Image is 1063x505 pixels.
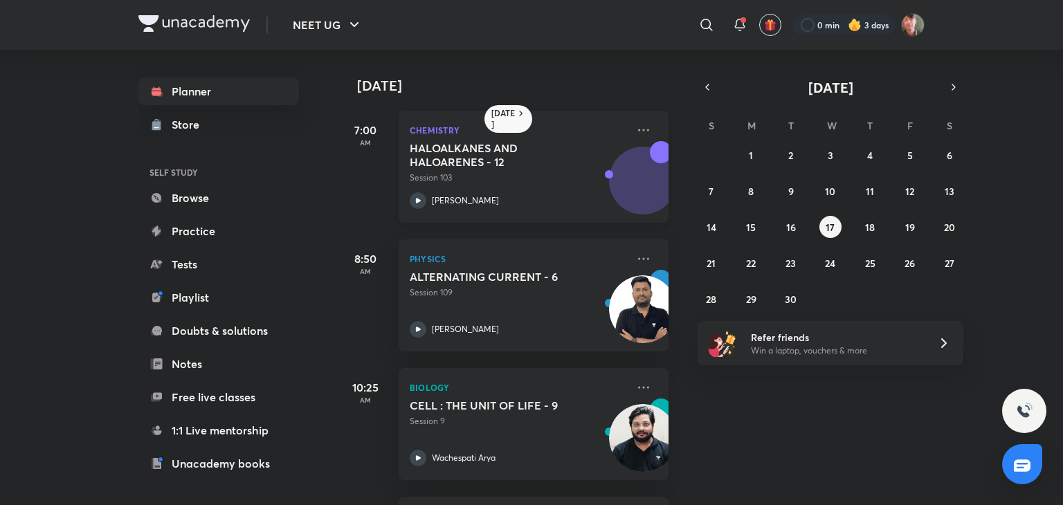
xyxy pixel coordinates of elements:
[749,149,753,162] abbr: September 1, 2025
[899,180,921,202] button: September 12, 2025
[138,317,299,345] a: Doubts & solutions
[780,180,802,202] button: September 9, 2025
[899,252,921,274] button: September 26, 2025
[748,185,754,198] abbr: September 8, 2025
[828,149,833,162] abbr: September 3, 2025
[865,257,875,270] abbr: September 25, 2025
[899,144,921,166] button: September 5, 2025
[938,216,961,238] button: September 20, 2025
[825,185,835,198] abbr: September 10, 2025
[700,216,723,238] button: September 14, 2025
[610,154,676,221] img: Avatar
[740,216,762,238] button: September 15, 2025
[945,185,954,198] abbr: September 13, 2025
[700,180,723,202] button: September 7, 2025
[859,252,881,274] button: September 25, 2025
[764,19,776,31] img: avatar
[700,252,723,274] button: September 21, 2025
[905,257,915,270] abbr: September 26, 2025
[709,329,736,357] img: referral
[945,257,954,270] abbr: September 27, 2025
[410,172,627,184] p: Session 103
[707,257,716,270] abbr: September 21, 2025
[938,180,961,202] button: September 13, 2025
[740,144,762,166] button: September 1, 2025
[709,119,714,132] abbr: Sunday
[825,257,835,270] abbr: September 24, 2025
[432,452,496,464] p: Wachespati Arya
[866,185,874,198] abbr: September 11, 2025
[899,216,921,238] button: September 19, 2025
[848,18,862,32] img: streak
[432,323,499,336] p: [PERSON_NAME]
[138,350,299,378] a: Notes
[338,250,393,267] h5: 8:50
[751,330,921,345] h6: Refer friends
[717,77,944,97] button: [DATE]
[746,221,756,234] abbr: September 15, 2025
[819,144,842,166] button: September 3, 2025
[938,252,961,274] button: September 27, 2025
[700,288,723,310] button: September 28, 2025
[788,185,794,198] abbr: September 9, 2025
[410,250,627,267] p: Physics
[740,180,762,202] button: September 8, 2025
[819,252,842,274] button: September 24, 2025
[410,415,627,428] p: Session 9
[410,286,627,299] p: Session 109
[746,293,756,306] abbr: September 29, 2025
[138,15,250,32] img: Company Logo
[706,293,716,306] abbr: September 28, 2025
[785,293,797,306] abbr: September 30, 2025
[432,194,499,207] p: [PERSON_NAME]
[410,379,627,396] p: Biology
[740,288,762,310] button: September 29, 2025
[759,14,781,36] button: avatar
[905,221,915,234] abbr: September 19, 2025
[138,284,299,311] a: Playlist
[901,13,925,37] img: Ravii
[865,221,875,234] abbr: September 18, 2025
[780,144,802,166] button: September 2, 2025
[138,77,299,105] a: Planner
[907,149,913,162] abbr: September 5, 2025
[410,141,582,169] h5: HALOALKANES AND HALOARENES - 12
[786,221,796,234] abbr: September 16, 2025
[827,119,837,132] abbr: Wednesday
[138,15,250,35] a: Company Logo
[1016,403,1033,419] img: ttu
[138,217,299,245] a: Practice
[788,119,794,132] abbr: Tuesday
[707,221,716,234] abbr: September 14, 2025
[338,396,393,404] p: AM
[747,119,756,132] abbr: Monday
[938,144,961,166] button: September 6, 2025
[905,185,914,198] abbr: September 12, 2025
[785,257,796,270] abbr: September 23, 2025
[780,288,802,310] button: September 30, 2025
[410,270,582,284] h5: ALTERNATING CURRENT - 6
[138,416,299,444] a: 1:1 Live mentorship
[357,77,682,94] h4: [DATE]
[338,267,393,275] p: AM
[947,149,952,162] abbr: September 6, 2025
[740,252,762,274] button: September 22, 2025
[780,252,802,274] button: September 23, 2025
[947,119,952,132] abbr: Saturday
[138,111,299,138] a: Store
[138,383,299,411] a: Free live classes
[859,216,881,238] button: September 18, 2025
[410,122,627,138] p: Chemistry
[780,216,802,238] button: September 16, 2025
[867,119,873,132] abbr: Thursday
[944,221,955,234] abbr: September 20, 2025
[338,122,393,138] h5: 7:00
[788,149,793,162] abbr: September 2, 2025
[907,119,913,132] abbr: Friday
[867,149,873,162] abbr: September 4, 2025
[491,108,516,130] h6: [DATE]
[338,138,393,147] p: AM
[826,221,835,234] abbr: September 17, 2025
[859,144,881,166] button: September 4, 2025
[138,450,299,477] a: Unacademy books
